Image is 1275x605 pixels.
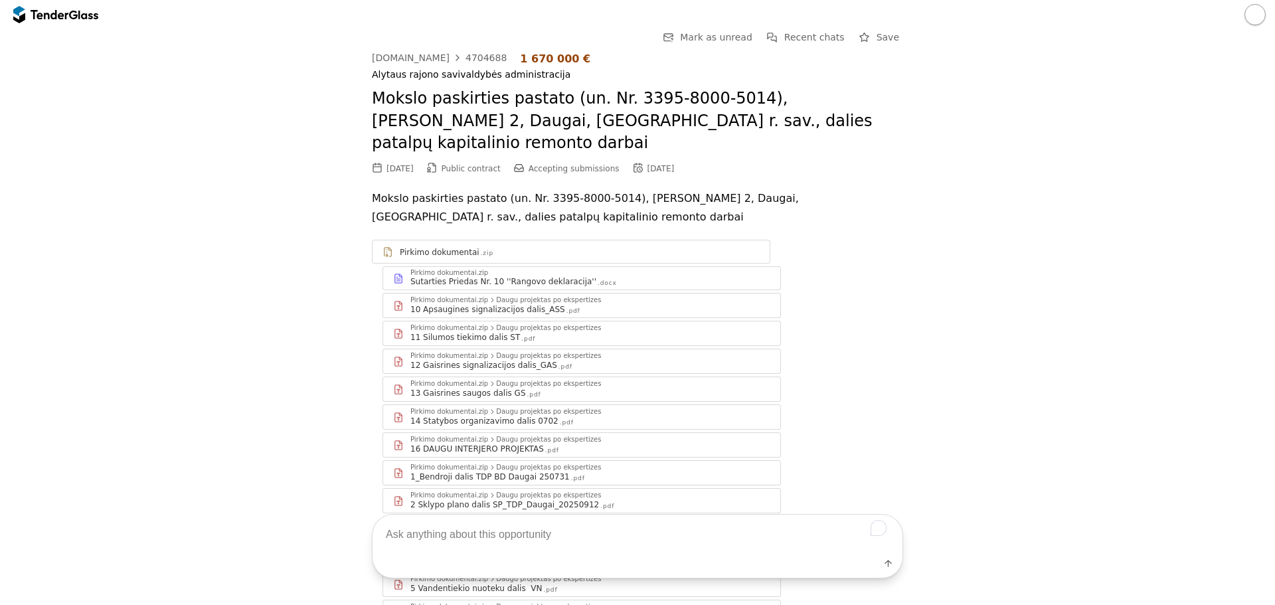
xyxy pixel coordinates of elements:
[410,325,488,331] div: Pirkimo dokumentai.zip
[386,164,414,173] div: [DATE]
[410,276,596,287] div: Sutarties Priedas Nr. 10 ''Rangovo deklaracija''
[545,446,559,455] div: .pdf
[410,270,488,276] div: Pirkimo dokumentai.zip
[529,164,620,173] span: Accepting submissions
[481,249,493,258] div: .zip
[496,436,601,443] div: Daugu projektas po ekspertizes
[647,164,675,173] div: [DATE]
[372,240,770,264] a: Pirkimo dokumentai.zip
[877,32,899,43] span: Save
[372,52,507,63] a: [DOMAIN_NAME]4704688
[680,32,752,43] span: Mark as unread
[373,515,902,554] textarea: To enrich screen reader interactions, please activate Accessibility in Grammarly extension settings
[496,325,601,331] div: Daugu projektas po ekspertizes
[400,247,479,258] div: Pirkimo dokumentai
[410,472,570,482] div: 1_Bendroji dalis TDP BD Daugai 250731
[410,304,565,315] div: 10 Apsaugines signalizacijos dalis_ASS
[382,293,781,318] a: Pirkimo dokumentai.zipDaugu projektas po ekspertizes10 Apsaugines signalizacijos dalis_ASS.pdf
[410,464,488,471] div: Pirkimo dokumentai.zip
[558,363,572,371] div: .pdf
[372,69,903,80] div: Alytaus rajono savivaldybės administracija
[496,408,601,415] div: Daugu projektas po ekspertizes
[659,29,756,46] button: Mark as unread
[521,335,535,343] div: .pdf
[410,444,544,454] div: 16 DAUGU INTERJERO PROJEKTAS
[496,297,601,303] div: Daugu projektas po ekspertizes
[382,266,781,290] a: Pirkimo dokumentai.zipSutarties Priedas Nr. 10 ''Rangovo deklaracija''.docx
[496,381,601,387] div: Daugu projektas po ekspertizes
[382,432,781,458] a: Pirkimo dokumentai.zipDaugu projektas po ekspertizes16 DAUGU INTERJERO PROJEKTAS.pdf
[410,297,488,303] div: Pirkimo dokumentai.zip
[382,460,781,485] a: Pirkimo dokumentai.zipDaugu projektas po ekspertizes1_Bendroji dalis TDP BD Daugai 250731.pdf
[527,390,541,399] div: .pdf
[410,408,488,415] div: Pirkimo dokumentai.zip
[784,32,845,43] span: Recent chats
[372,88,903,155] h2: Mokslo paskirties pastato (un. Nr. 3395-8000-5014), [PERSON_NAME] 2, Daugai, [GEOGRAPHIC_DATA] r....
[410,381,488,387] div: Pirkimo dokumentai.zip
[560,418,574,427] div: .pdf
[520,52,590,65] div: 1 670 000 €
[855,29,903,46] button: Save
[496,353,601,359] div: Daugu projektas po ekspertizes
[410,360,557,371] div: 12 Gaisrines signalizacijos dalis_GAS
[566,307,580,315] div: .pdf
[372,189,903,226] p: Mokslo paskirties pastato (un. Nr. 3395-8000-5014), [PERSON_NAME] 2, Daugai, [GEOGRAPHIC_DATA] r....
[571,474,585,483] div: .pdf
[763,29,849,46] button: Recent chats
[598,279,617,288] div: .docx
[382,321,781,346] a: Pirkimo dokumentai.zipDaugu projektas po ekspertizes11 Silumos tiekimo dalis ST.pdf
[496,464,601,471] div: Daugu projektas po ekspertizes
[466,53,507,62] div: 4704688
[372,53,450,62] div: [DOMAIN_NAME]
[382,404,781,430] a: Pirkimo dokumentai.zipDaugu projektas po ekspertizes14 Statybos organizavimo dalis 0702.pdf
[410,416,558,426] div: 14 Statybos organizavimo dalis 0702
[382,377,781,402] a: Pirkimo dokumentai.zipDaugu projektas po ekspertizes13 Gaisrines saugos dalis GS.pdf
[410,353,488,359] div: Pirkimo dokumentai.zip
[382,349,781,374] a: Pirkimo dokumentai.zipDaugu projektas po ekspertizes12 Gaisrines signalizacijos dalis_GAS.pdf
[410,332,520,343] div: 11 Silumos tiekimo dalis ST
[410,436,488,443] div: Pirkimo dokumentai.zip
[410,388,526,398] div: 13 Gaisrines saugos dalis GS
[442,164,501,173] span: Public contract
